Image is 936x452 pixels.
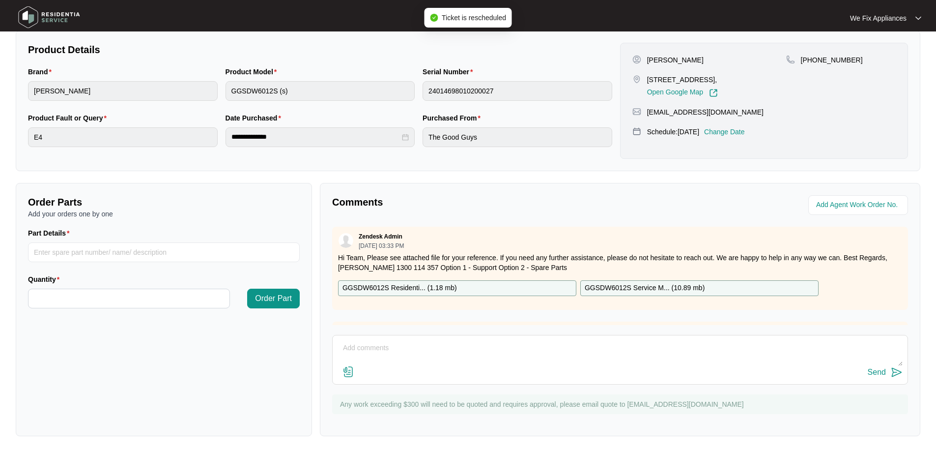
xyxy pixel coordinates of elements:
[423,127,612,147] input: Purchased From
[423,81,612,101] input: Serial Number
[28,209,300,219] p: Add your orders one by one
[339,233,353,248] img: user.svg
[28,127,218,147] input: Product Fault or Query
[423,67,477,77] label: Serial Number
[891,366,903,378] img: send-icon.svg
[28,43,612,57] p: Product Details
[28,81,218,101] input: Brand
[632,107,641,116] img: map-pin
[226,113,285,123] label: Date Purchased
[709,89,718,97] img: Link-External
[647,127,699,137] p: Schedule: [DATE]
[850,13,907,23] p: We Fix Appliances
[423,113,484,123] label: Purchased From
[632,75,641,84] img: map-pin
[442,14,506,22] span: Ticket is rescheduled
[816,199,902,211] input: Add Agent Work Order No.
[342,366,354,378] img: file-attachment-doc.svg
[226,67,281,77] label: Product Model
[585,283,705,294] p: GGSDW6012S Service M... ( 10.89 mb )
[28,195,300,209] p: Order Parts
[28,242,300,262] input: Part Details
[247,289,300,308] button: Order Part
[28,274,63,284] label: Quantity
[647,75,718,85] p: [STREET_ADDRESS],
[868,366,903,379] button: Send
[231,132,400,142] input: Date Purchased
[868,368,886,377] div: Send
[15,2,84,32] img: residentia service logo
[632,127,641,136] img: map-pin
[28,228,74,238] label: Part Details
[704,127,745,137] p: Change Date
[359,243,404,249] p: [DATE] 03:33 PM
[342,283,457,294] p: GGSDW6012S Residenti... ( 1.18 mb )
[340,399,903,409] p: Any work exceeding $300 will need to be quoted and requires approval, please email quote to [EMAI...
[647,89,718,97] a: Open Google Map
[801,55,863,65] p: [PHONE_NUMBER]
[647,55,704,65] p: [PERSON_NAME]
[255,293,292,304] span: Order Part
[915,16,921,21] img: dropdown arrow
[786,55,795,64] img: map-pin
[28,113,111,123] label: Product Fault or Query
[28,289,229,308] input: Quantity
[338,253,902,272] p: Hi Team, Please see attached file for your reference. If you need any further assistance, please ...
[647,107,764,117] p: [EMAIL_ADDRESS][DOMAIN_NAME]
[359,233,402,241] p: Zendesk Admin
[430,14,438,22] span: check-circle
[332,195,613,209] p: Comments
[28,67,56,77] label: Brand
[226,81,415,101] input: Product Model
[632,55,641,64] img: user-pin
